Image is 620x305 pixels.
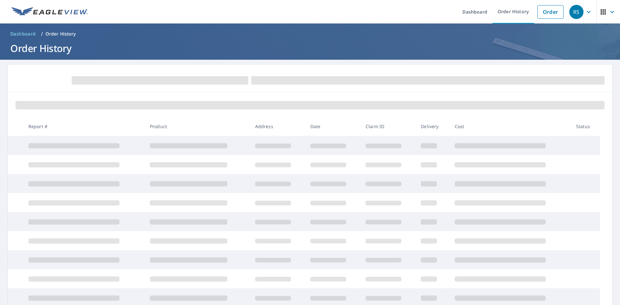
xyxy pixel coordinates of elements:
[145,117,250,136] th: Product
[8,42,612,55] h1: Order History
[360,117,416,136] th: Claim ID
[537,5,563,19] a: Order
[10,31,36,37] span: Dashboard
[12,7,88,17] img: EV Logo
[23,117,145,136] th: Report #
[41,30,43,38] li: /
[305,117,360,136] th: Date
[416,117,449,136] th: Delivery
[8,29,612,39] nav: breadcrumb
[571,117,600,136] th: Status
[250,117,305,136] th: Address
[8,29,38,39] a: Dashboard
[46,31,76,37] p: Order History
[569,5,584,19] div: RS
[449,117,571,136] th: Cost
